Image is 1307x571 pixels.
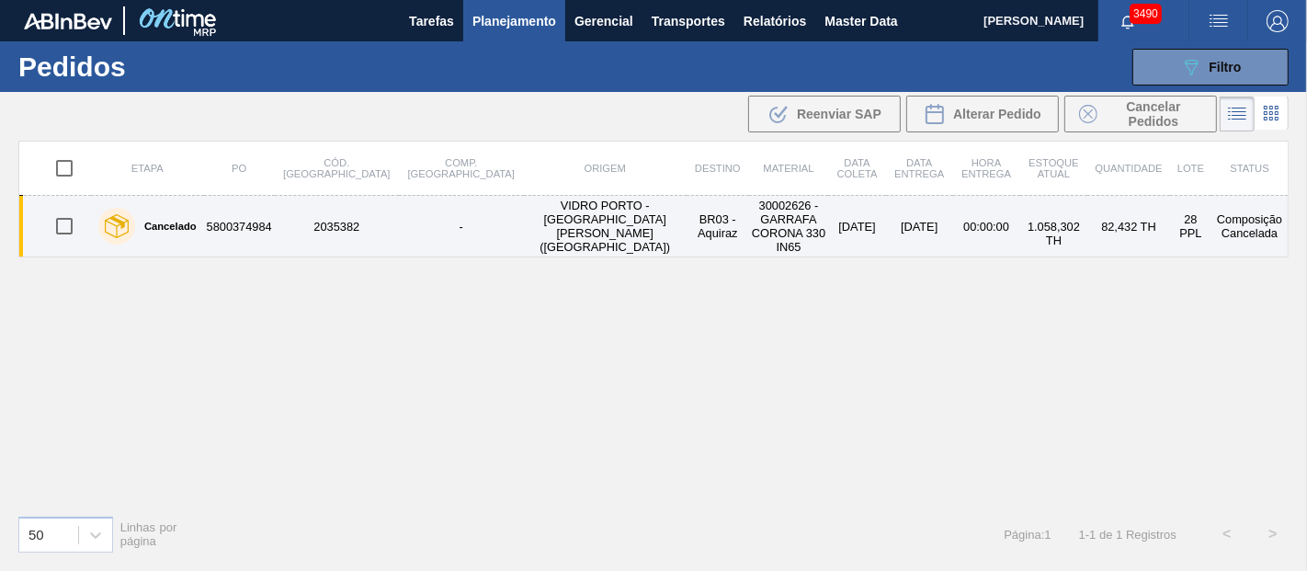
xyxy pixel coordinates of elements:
[1087,196,1169,257] td: 82,432 TH
[409,10,454,32] span: Tarefas
[275,196,399,257] td: 2035382
[749,196,828,257] td: 30002626 - GARRAFA CORONA 330 IN65
[1098,8,1157,34] button: Notificações
[1004,528,1051,542] span: Página : 1
[120,520,177,548] span: Linhas por página
[283,157,390,179] span: Cód. [GEOGRAPHIC_DATA]
[1208,10,1230,32] img: userActions
[797,107,881,121] span: Reenviar SAP
[744,10,806,32] span: Relatórios
[695,163,741,174] span: Destino
[1095,163,1162,174] span: Quantidade
[953,107,1041,121] span: Alterar Pedido
[204,196,275,257] td: 5800374984
[524,196,687,257] td: VIDRO PORTO - [GEOGRAPHIC_DATA][PERSON_NAME] ([GEOGRAPHIC_DATA])
[953,196,1020,257] td: 00:00:00
[906,96,1059,132] div: Alterar Pedido
[1105,99,1202,129] span: Cancelar Pedidos
[19,196,1289,257] a: Cancelado58003749842035382-VIDRO PORTO - [GEOGRAPHIC_DATA][PERSON_NAME] ([GEOGRAPHIC_DATA])BR03 -...
[1177,163,1204,174] span: Lote
[1079,528,1176,542] span: 1 - 1 de 1 Registros
[748,96,901,132] div: Reenviar SAP
[837,157,878,179] span: Data coleta
[28,527,44,542] div: 50
[1064,96,1217,132] div: Cancelar Pedidos em Massa
[1255,97,1289,131] div: Visão em Cards
[824,10,897,32] span: Master Data
[961,157,1011,179] span: Hora Entrega
[408,157,515,179] span: Comp. [GEOGRAPHIC_DATA]
[1028,220,1080,247] span: 1.058,302 TH
[1250,511,1296,557] button: >
[652,10,725,32] span: Transportes
[764,163,814,174] span: Material
[1210,60,1242,74] span: Filtro
[1064,96,1217,132] button: Cancelar Pedidos
[1230,163,1268,174] span: Status
[1029,157,1079,179] span: Estoque atual
[232,163,246,174] span: PO
[585,163,626,174] span: Origem
[574,10,633,32] span: Gerencial
[828,196,886,257] td: [DATE]
[1204,511,1250,557] button: <
[18,56,278,77] h1: Pedidos
[472,10,556,32] span: Planejamento
[399,196,524,257] td: -
[24,13,112,29] img: TNhmsLtSVTkK8tSr43FrP2fwEKptu5GPRR3wAAAABJRU5ErkJggg==
[687,196,749,257] td: BR03 - Aquiraz
[1267,10,1289,32] img: Logout
[135,221,197,232] label: Cancelado
[894,157,944,179] span: Data entrega
[1132,49,1289,86] button: Filtro
[886,196,953,257] td: [DATE]
[1130,4,1162,24] span: 3490
[1220,97,1255,131] div: Visão em Lista
[1170,196,1211,257] td: 28 PPL
[131,163,164,174] span: Etapa
[1211,196,1288,257] td: Composição Cancelada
